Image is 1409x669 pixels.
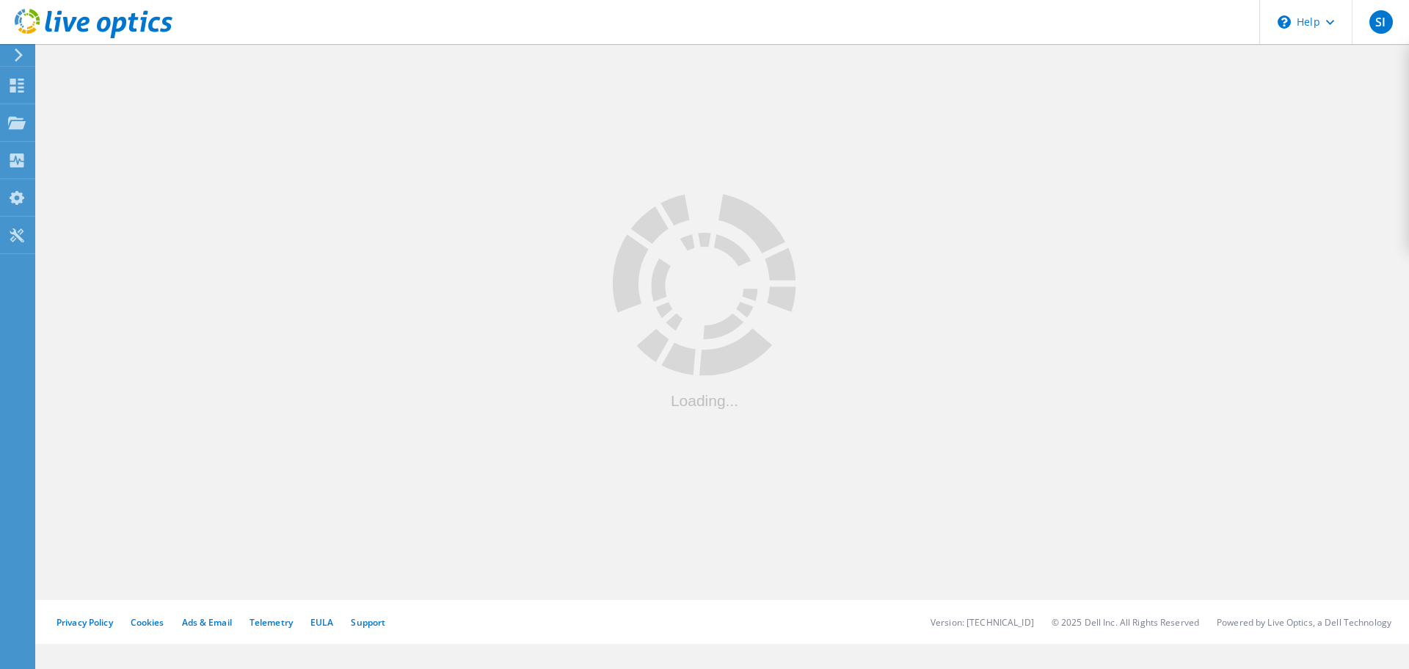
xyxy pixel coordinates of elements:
div: Loading... [613,392,796,408]
a: Telemetry [250,616,293,629]
svg: \n [1278,15,1291,29]
a: Privacy Policy [57,616,113,629]
a: Support [351,616,385,629]
li: Powered by Live Optics, a Dell Technology [1217,616,1391,629]
li: © 2025 Dell Inc. All Rights Reserved [1052,616,1199,629]
a: EULA [310,616,333,629]
li: Version: [TECHNICAL_ID] [931,616,1034,629]
a: Live Optics Dashboard [15,31,172,41]
span: SI [1375,16,1386,28]
a: Ads & Email [182,616,232,629]
a: Cookies [131,616,164,629]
